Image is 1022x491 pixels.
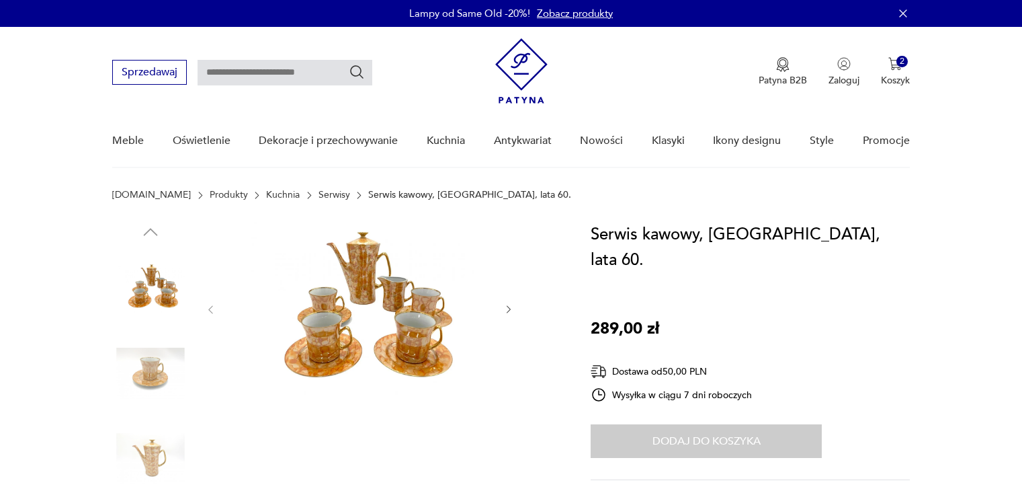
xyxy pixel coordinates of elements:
[495,38,548,104] img: Patyna - sklep z meblami i dekoracjami vintage
[759,74,807,87] p: Patyna B2B
[591,316,659,342] p: 289,00 zł
[881,74,910,87] p: Koszyk
[591,387,752,403] div: Wysyłka w ciągu 7 dni roboczych
[494,115,552,167] a: Antykwariat
[881,57,910,87] button: 2Koszyk
[837,57,851,71] img: Ikonka użytkownika
[863,115,910,167] a: Promocje
[776,57,790,72] img: Ikona medalu
[828,74,859,87] p: Zaloguj
[112,69,187,78] a: Sprzedawaj
[112,60,187,85] button: Sprzedawaj
[112,249,189,326] img: Zdjęcie produktu Serwis kawowy, Włocławek, lata 60.
[112,190,191,200] a: [DOMAIN_NAME]
[318,190,350,200] a: Serwisy
[591,222,910,273] h1: Serwis kawowy, [GEOGRAPHIC_DATA], lata 60.
[652,115,685,167] a: Klasyki
[537,7,613,20] a: Zobacz produkty
[259,115,398,167] a: Dekoracje i przechowywanie
[173,115,230,167] a: Oświetlenie
[112,115,144,167] a: Meble
[266,190,300,200] a: Kuchnia
[427,115,465,167] a: Kuchnia
[713,115,781,167] a: Ikony designu
[888,57,902,71] img: Ikona koszyka
[896,56,908,67] div: 2
[368,190,571,200] p: Serwis kawowy, [GEOGRAPHIC_DATA], lata 60.
[349,64,365,80] button: Szukaj
[230,222,489,395] img: Zdjęcie produktu Serwis kawowy, Włocławek, lata 60.
[591,363,752,380] div: Dostawa od 50,00 PLN
[580,115,623,167] a: Nowości
[759,57,807,87] a: Ikona medaluPatyna B2B
[810,115,834,167] a: Style
[210,190,248,200] a: Produkty
[112,335,189,412] img: Zdjęcie produktu Serwis kawowy, Włocławek, lata 60.
[759,57,807,87] button: Patyna B2B
[591,363,607,380] img: Ikona dostawy
[409,7,530,20] p: Lampy od Same Old -20%!
[828,57,859,87] button: Zaloguj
